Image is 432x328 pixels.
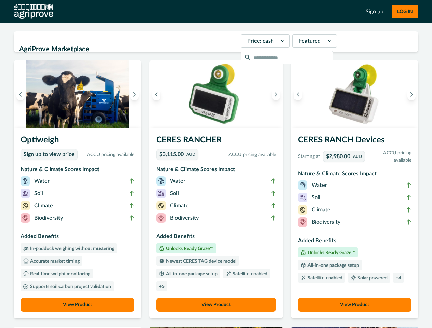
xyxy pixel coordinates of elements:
p: Starting at [298,153,320,160]
p: Unlocks Ready Graze™ [306,250,355,255]
p: ACCU pricing available [368,150,412,164]
p: All-in-one package setup [306,263,359,268]
img: A single CERES RANCH device [291,60,419,128]
button: View Product [156,298,276,312]
p: Biodiversity [312,218,340,226]
p: ACCU pricing available [201,151,276,159]
p: + 5 [159,284,165,289]
p: Biodiversity [170,214,199,222]
h3: Added Benefits [298,236,412,247]
p: Satellite-enabled [231,272,267,276]
p: ACCU pricing available [80,151,134,159]
p: Climate [34,202,53,210]
p: Real-time weight monitoring [29,272,90,276]
h3: Added Benefits [156,232,276,243]
button: Next image [407,88,416,100]
button: Previous image [294,88,302,100]
p: Climate [312,206,330,214]
h3: Optiweigh [21,134,134,149]
p: Satellite-enabled [306,276,342,281]
button: LOG IN [392,5,418,18]
p: Biodiversity [34,214,63,222]
button: Previous image [16,88,25,100]
p: Accurate market timing [29,259,80,264]
p: Climate [170,202,189,210]
p: AUD [186,152,195,156]
h3: Nature & Climate Scores Impact [156,165,276,176]
p: AUD [353,154,362,159]
p: Soil [170,189,179,197]
h3: CERES RANCHER [156,134,276,149]
p: Newest CERES TAG device model [165,259,236,264]
h2: AgriProve Marketplace [19,43,237,56]
p: Supports soil carbon project validation [29,284,111,289]
p: Sign up to view price [24,151,75,158]
h3: Nature & Climate Scores Impact [298,169,412,180]
button: Next image [130,88,139,100]
p: All-in-one package setup [165,272,218,276]
h3: Nature & Climate Scores Impact [21,165,134,176]
p: Solar powered [356,276,388,281]
button: Previous image [152,88,160,100]
h3: CERES RANCH Devices [298,134,412,149]
p: Soil [34,189,43,197]
button: Next image [272,88,280,100]
h3: Added Benefits [21,232,134,243]
p: $2,980.00 [326,154,350,159]
p: Unlocks Ready Graze™ [165,246,213,251]
img: A screenshot of the Ready Graze application showing a 3D map of animal positions [14,60,141,128]
img: AgriProve logo [14,4,53,19]
img: A single CERES RANCHER device [149,60,283,128]
p: In-paddock weighing without mustering [29,246,114,251]
p: + 4 [396,276,401,281]
p: Water [312,181,327,189]
button: View Product [298,298,412,312]
a: Sign up [366,8,383,16]
p: $3,115.00 [159,152,184,157]
a: Sign up to view price [21,149,78,160]
p: Water [170,177,185,185]
p: Water [34,177,50,185]
button: View Product [21,298,134,312]
p: Soil [312,193,320,202]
